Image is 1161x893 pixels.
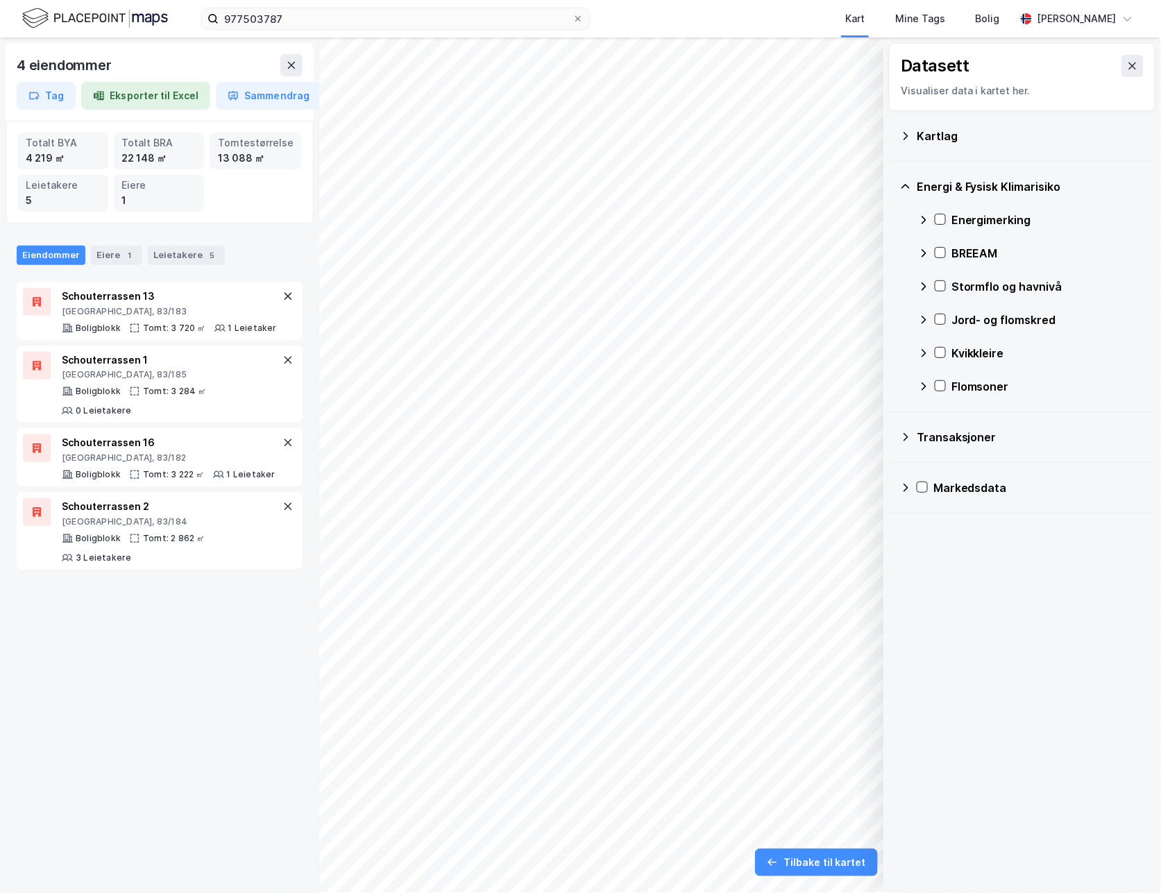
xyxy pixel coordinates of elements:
div: Kvikkleire [951,345,1144,362]
div: 4 eiendommer [17,54,115,76]
div: Eiendommer [17,246,85,265]
div: [GEOGRAPHIC_DATA], 83/184 [62,516,280,527]
div: [GEOGRAPHIC_DATA], 83/182 [62,452,276,463]
div: 22 148 ㎡ [122,151,196,166]
div: Tomt: 3 222 ㎡ [143,469,205,480]
div: Boligblokk [76,386,121,397]
div: 3 Leietakere [76,552,131,563]
iframe: Chat Widget [1092,826,1161,893]
div: 1 Leietaker [227,469,276,480]
button: Sammendrag [216,82,321,110]
div: 4 219 ㎡ [26,151,100,166]
div: Flomsoner [951,378,1144,395]
div: Tomt: 3 720 ㎡ [143,323,206,334]
div: Boligblokk [76,469,121,480]
div: Totalt BYA [26,135,100,151]
div: 1 [122,193,196,208]
div: Eiere [91,246,142,265]
div: Schouterrassen 1 [62,352,280,368]
div: Leietakere [148,246,225,265]
div: Tomtestørrelse [218,135,294,151]
div: Schouterrassen 16 [62,434,276,451]
div: Kartlag [917,128,1144,144]
div: Stormflo og havnivå [951,278,1144,295]
div: 1 [123,248,137,262]
div: Eiere [122,178,196,193]
div: Tomt: 3 284 ㎡ [143,386,207,397]
div: Schouterrassen 13 [62,288,277,305]
div: Leietakere [26,178,100,193]
div: Transaksjoner [917,429,1144,445]
div: Visualiser data i kartet her. [901,83,1144,99]
div: 13 088 ㎡ [218,151,294,166]
div: Bolig [976,10,1000,27]
div: 5 [26,193,100,208]
div: 5 [205,248,219,262]
button: Eksporter til Excel [81,82,210,110]
div: Boligblokk [76,533,121,544]
img: logo.f888ab2527a4732fd821a326f86c7f29.svg [22,6,168,31]
div: 1 Leietaker [228,323,277,334]
div: 0 Leietakere [76,405,131,416]
div: Kart [845,10,865,27]
div: Energimerking [951,212,1144,228]
div: Kontrollprogram for chat [1092,826,1161,893]
div: BREEAM [951,245,1144,262]
div: Totalt BRA [122,135,196,151]
button: Tag [17,82,76,110]
div: Boligblokk [76,323,121,334]
div: Tomt: 2 862 ㎡ [143,533,205,544]
div: Markedsdata [933,479,1144,496]
div: Energi & Fysisk Klimarisiko [917,178,1144,195]
div: [GEOGRAPHIC_DATA], 83/183 [62,306,277,317]
button: Tilbake til kartet [755,849,878,876]
div: Schouterrassen 2 [62,498,280,515]
div: Jord- og flomskred [951,312,1144,328]
div: [GEOGRAPHIC_DATA], 83/185 [62,369,280,380]
div: Datasett [901,55,969,77]
input: Søk på adresse, matrikkel, gårdeiere, leietakere eller personer [219,8,573,29]
div: Mine Tags [895,10,945,27]
div: [PERSON_NAME] [1037,10,1117,27]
